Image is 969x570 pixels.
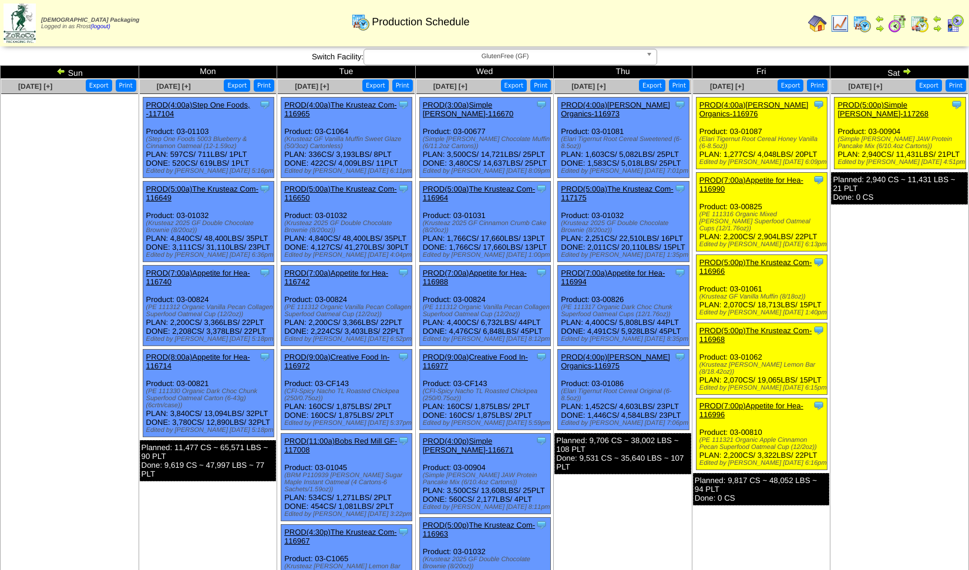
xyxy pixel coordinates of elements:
[398,351,409,363] img: Tooltip
[875,24,884,33] img: arrowright.gif
[554,433,691,474] div: Planned: 9,706 CS ~ 38,002 LBS ~ 108 PLT Done: 9,531 CS ~ 35,640 LBS ~ 107 PLT
[699,136,827,150] div: (Elari Tigernut Root Cereal Honey Vanilla (6-8.5oz))
[699,401,803,419] a: PROD(7:00p)Appetite for Hea-116996
[837,159,965,166] div: Edited by [PERSON_NAME] [DATE] 4:51pm
[157,82,191,90] a: [DATE] [+]
[146,336,274,343] div: Edited by [PERSON_NAME] [DATE] 5:18pm
[951,99,963,110] img: Tooltip
[699,241,827,248] div: Edited by [PERSON_NAME] [DATE] 6:13pm
[536,99,547,110] img: Tooltip
[674,267,686,279] img: Tooltip
[423,504,550,511] div: Edited by [PERSON_NAME] [DATE] 8:11pm
[699,159,827,166] div: Edited by [PERSON_NAME] [DATE] 6:09pm
[848,82,882,90] a: [DATE] [+]
[699,176,803,193] a: PROD(7:00a)Appetite for Hea-116990
[875,14,884,24] img: arrowleft.gif
[140,440,277,481] div: Planned: 11,477 CS ~ 65,571 LBS ~ 90 PLT Done: 9,619 CS ~ 47,997 LBS ~ 77 PLT
[372,16,469,28] span: Production Schedule
[277,66,416,79] td: Tue
[362,79,389,92] button: Export
[933,24,942,33] img: arrowright.gif
[433,82,467,90] a: [DATE] [+]
[398,435,409,447] img: Tooltip
[1,66,139,79] td: Sun
[41,17,139,30] span: Logged in as Rrost
[835,98,965,169] div: Product: 03-00904 PLAN: 2,940CS / 11,431LBS / 21PLT
[561,100,670,118] a: PROD(4:00a)[PERSON_NAME] Organics-116973
[696,98,827,169] div: Product: 03-01087 PLAN: 1,277CS / 4,048LBS / 20PLT
[558,182,689,262] div: Product: 03-01032 PLAN: 2,251CS / 22,510LBS / 16PLT DONE: 2,011CS / 20,110LBS / 15PLT
[398,526,409,538] img: Tooltip
[530,79,551,92] button: Print
[561,353,670,370] a: PROD(4:00p)[PERSON_NAME] Organics-116975
[284,304,412,318] div: (PE 111312 Organic Vanilla Pecan Collagen Superfood Oatmeal Cup (12/2oz))
[813,324,825,336] img: Tooltip
[419,350,550,430] div: Product: 03-CF143 PLAN: 160CS / 1,875LBS / 2PLT DONE: 160CS / 1,875LBS / 2PLT
[558,350,689,430] div: Product: 03-01086 PLAN: 1,452CS / 4,603LBS / 23PLT DONE: 1,446CS / 4,584LBS / 23PLT
[837,136,965,150] div: (Simple [PERSON_NAME] JAW Protein Pancake Mix (6/10.4oz Cartons))
[423,336,550,343] div: Edited by [PERSON_NAME] [DATE] 8:12pm
[946,79,966,92] button: Print
[696,173,827,252] div: Product: 03-00825 PLAN: 2,200CS / 2,904LBS / 22PLT
[778,79,804,92] button: Export
[423,220,550,234] div: (Krusteaz 2025 GF Cinnamon Crumb Cake (8/20oz))
[281,98,412,178] div: Product: 03-C1064 PLAN: 336CS / 3,193LBS / 8PLT DONE: 422CS / 4,009LBS / 11PLT
[699,460,827,467] div: Edited by [PERSON_NAME] [DATE] 6:16pm
[284,167,412,175] div: Edited by [PERSON_NAME] [DATE] 6:11pm
[18,82,52,90] a: [DATE] [+]
[501,79,527,92] button: Export
[4,4,36,43] img: zoroco-logo-small.webp
[419,266,550,346] div: Product: 03-00824 PLAN: 4,400CS / 6,732LBS / 44PLT DONE: 4,476CS / 6,848LBS / 45PLT
[423,252,550,259] div: Edited by [PERSON_NAME] [DATE] 1:00pm
[561,420,688,427] div: Edited by [PERSON_NAME] [DATE] 7:06pm
[699,361,827,375] div: (Krusteaz [PERSON_NAME] Lemon Bar (8/18.42oz))
[808,14,827,33] img: home.gif
[398,183,409,195] img: Tooltip
[669,79,689,92] button: Print
[933,14,942,24] img: arrowleft.gif
[558,98,689,178] div: Product: 03-01081 PLAN: 1,603CS / 5,082LBS / 25PLT DONE: 1,583CS / 5,018LBS / 25PLT
[139,66,277,79] td: Mon
[419,182,550,262] div: Product: 03-01031 PLAN: 1,766CS / 17,660LBS / 13PLT DONE: 1,766CS / 17,660LBS / 13PLT
[295,82,329,90] a: [DATE] [+]
[284,353,389,370] a: PROD(9:00a)Creative Food In-116972
[571,82,605,90] span: [DATE] [+]
[146,252,274,259] div: Edited by [PERSON_NAME] [DATE] 6:36pm
[813,99,825,110] img: Tooltip
[561,336,688,343] div: Edited by [PERSON_NAME] [DATE] 8:35pm
[259,183,271,195] img: Tooltip
[699,309,827,316] div: Edited by [PERSON_NAME] [DATE] 1:40pm
[351,12,370,31] img: calendarprod.gif
[146,136,274,150] div: (Step One Foods 5003 Blueberry & Cinnamon Oatmeal (12-1.59oz)
[284,252,412,259] div: Edited by [PERSON_NAME] [DATE] 4:04pm
[146,353,250,370] a: PROD(8:00a)Appetite for Hea-116714
[561,167,688,175] div: Edited by [PERSON_NAME] [DATE] 7:01pm
[699,437,827,451] div: (PE 111321 Organic Apple Cinnamon Pecan Superfood Oatmeal Cup (12/2oz))
[639,79,665,92] button: Export
[423,353,528,370] a: PROD(9:00a)Creative Food In-116977
[146,185,258,202] a: PROD(5:00a)The Krusteaz Com-116649
[41,17,139,24] span: [DEMOGRAPHIC_DATA] Packaging
[853,14,872,33] img: calendarprod.gif
[946,14,964,33] img: calendarcustomer.gif
[423,472,550,486] div: (Simple [PERSON_NAME] JAW Protein Pancake Mix (6/10.4oz Cartons))
[284,511,412,518] div: Edited by [PERSON_NAME] [DATE] 3:22pm
[146,269,250,286] a: PROD(7:00a)Appetite for Hea-116740
[554,66,692,79] td: Thu
[392,79,413,92] button: Print
[831,172,968,204] div: Planned: 2,940 CS ~ 11,431 LBS ~ 21 PLT Done: 0 CS
[281,350,412,430] div: Product: 03-CF143 PLAN: 160CS / 1,875LBS / 2PLT DONE: 160CS / 1,875LBS / 2PLT
[699,293,827,300] div: (Krusteaz GF Vanilla Muffin (8/18oz))
[284,472,412,493] div: (BRM P110939 [PERSON_NAME] Sugar Maple Instant Oatmeal (4 Cartons-6 Sachets/1.59oz))
[813,256,825,268] img: Tooltip
[284,437,397,454] a: PROD(11:00a)Bobs Red Mill GF-117008
[888,14,907,33] img: calendarblend.gif
[710,82,744,90] a: [DATE] [+]
[369,49,641,63] span: GlutenFree (GF)
[419,434,550,514] div: Product: 03-00904 PLAN: 3,500CS / 13,608LBS / 25PLT DONE: 560CS / 2,177LBS / 4PLT
[916,79,942,92] button: Export
[284,269,388,286] a: PROD(7:00a)Appetite for Hea-116742
[423,388,550,402] div: (CFI-Spicy Nacho TL Roasted Chickpea (250/0.75oz))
